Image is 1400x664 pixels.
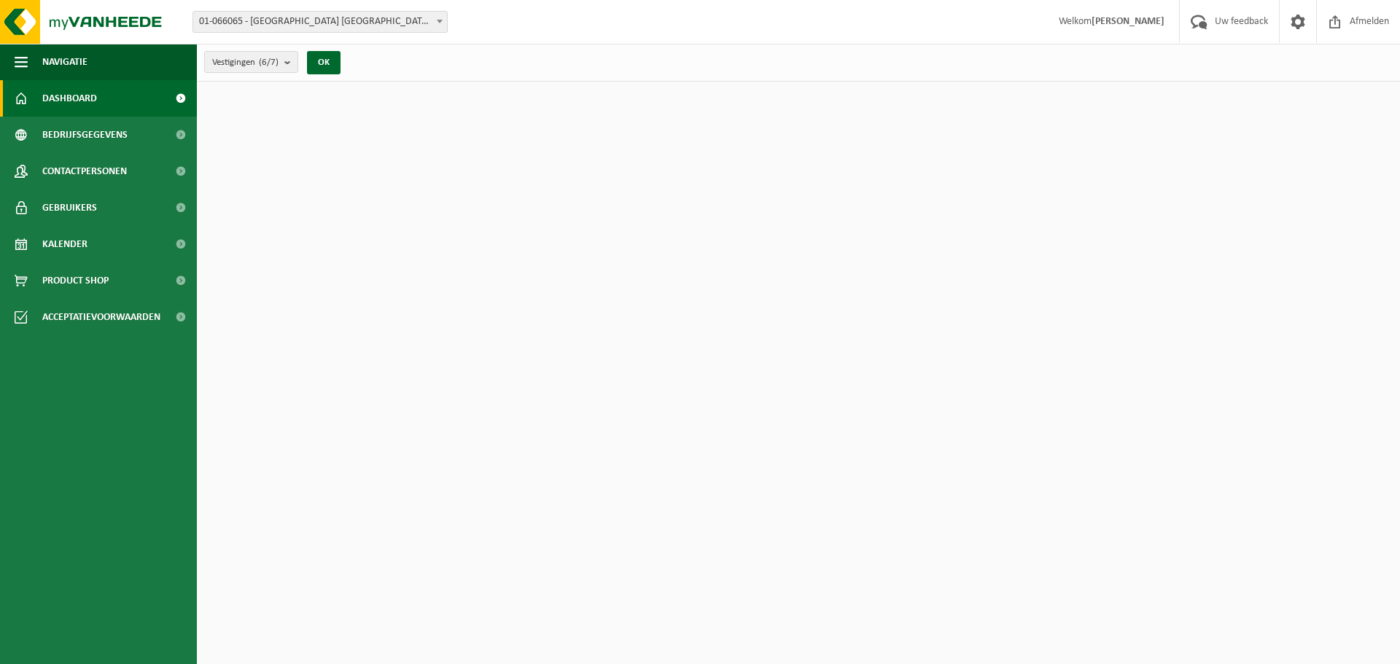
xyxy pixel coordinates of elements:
[42,117,128,153] span: Bedrijfsgegevens
[1092,16,1164,27] strong: [PERSON_NAME]
[42,44,87,80] span: Navigatie
[259,58,279,67] count: (6/7)
[42,299,160,335] span: Acceptatievoorwaarden
[193,12,447,32] span: 01-066065 - BOMA NV - ANTWERPEN NOORDERLAAN - ANTWERPEN
[204,51,298,73] button: Vestigingen(6/7)
[212,52,279,74] span: Vestigingen
[42,226,87,262] span: Kalender
[42,80,97,117] span: Dashboard
[192,11,448,33] span: 01-066065 - BOMA NV - ANTWERPEN NOORDERLAAN - ANTWERPEN
[42,262,109,299] span: Product Shop
[42,153,127,190] span: Contactpersonen
[307,51,341,74] button: OK
[42,190,97,226] span: Gebruikers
